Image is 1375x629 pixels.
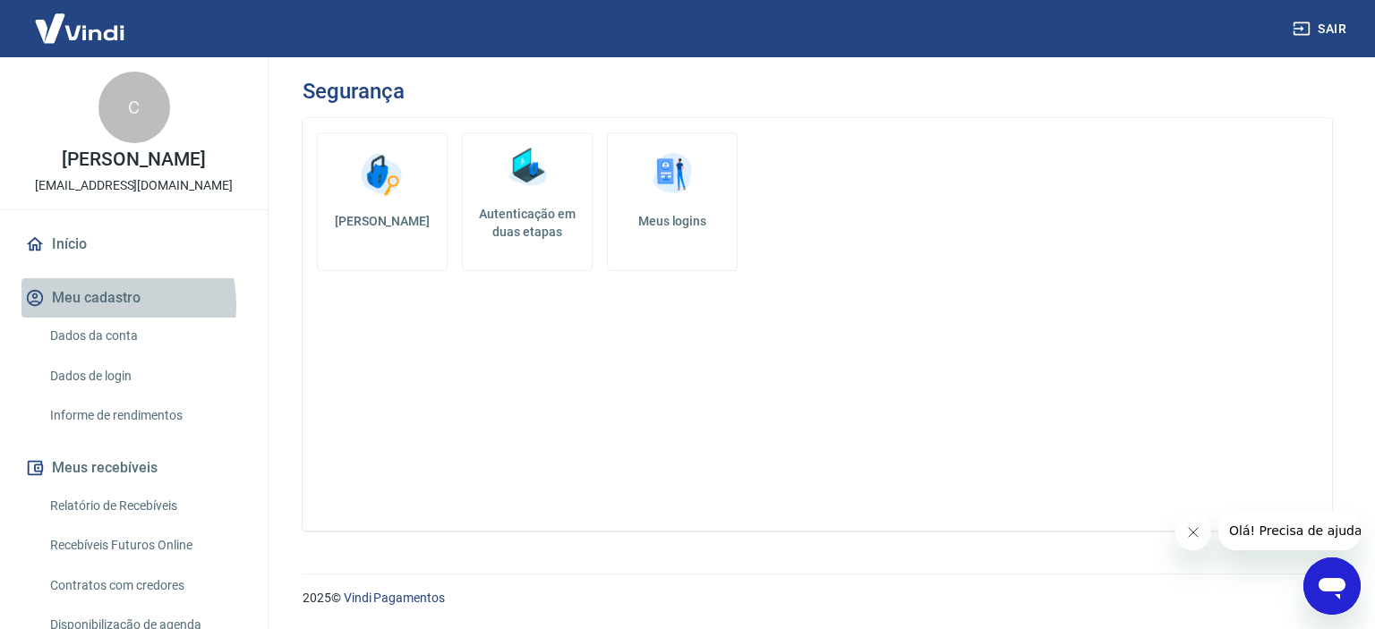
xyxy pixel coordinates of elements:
[303,79,404,104] h3: Segurança
[62,150,205,169] p: [PERSON_NAME]
[43,358,246,395] a: Dados de login
[344,591,445,605] a: Vindi Pagamentos
[43,567,246,604] a: Contratos com credores
[470,205,585,241] h5: Autenticação em duas etapas
[500,140,554,194] img: Autenticação em duas etapas
[21,225,246,264] a: Início
[1289,13,1354,46] button: Sair
[1175,514,1211,550] iframe: Fechar mensagem
[21,448,246,488] button: Meus recebíveis
[35,176,233,195] p: [EMAIL_ADDRESS][DOMAIN_NAME]
[332,212,432,230] h5: [PERSON_NAME]
[43,527,246,564] a: Recebíveis Futuros Online
[607,132,738,271] a: Meus logins
[21,278,246,318] button: Meu cadastro
[21,1,138,55] img: Vindi
[43,318,246,354] a: Dados da conta
[355,148,409,201] img: Alterar senha
[43,488,246,524] a: Relatório de Recebíveis
[303,589,1332,608] p: 2025 ©
[317,132,448,271] a: [PERSON_NAME]
[1303,557,1361,615] iframe: Botão para abrir a janela de mensagens
[43,397,246,434] a: Informe de rendimentos
[98,72,170,143] div: C
[462,132,593,271] a: Autenticação em duas etapas
[622,212,722,230] h5: Meus logins
[645,148,699,201] img: Meus logins
[1218,511,1361,550] iframe: Mensagem da empresa
[11,13,150,27] span: Olá! Precisa de ajuda?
